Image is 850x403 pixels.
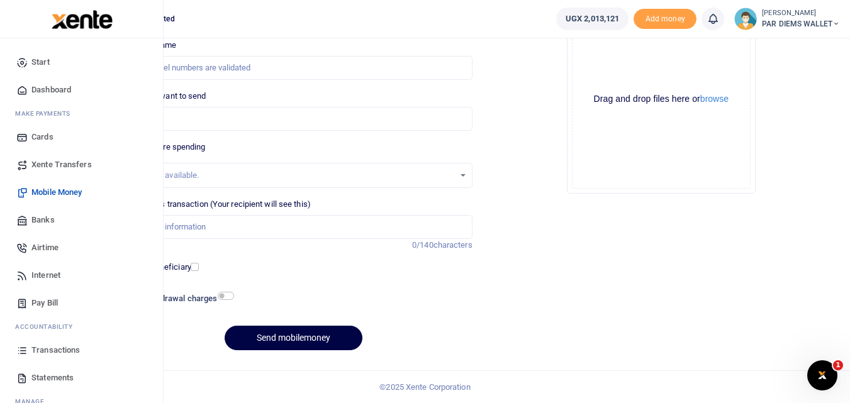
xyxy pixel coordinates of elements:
span: 1 [833,360,843,370]
div: File Uploader [567,5,756,194]
a: Pay Bill [10,289,153,317]
span: Internet [31,269,60,282]
a: Add money [634,13,696,23]
span: Add money [634,9,696,30]
img: logo-large [52,10,113,29]
a: Cards [10,123,153,151]
button: browse [700,94,729,103]
li: M [10,104,153,123]
img: profile-user [734,8,757,30]
span: Banks [31,214,55,226]
a: UGX 2,013,121 [556,8,629,30]
a: Transactions [10,336,153,364]
span: Start [31,56,50,69]
a: Airtime [10,234,153,262]
div: No options available. [124,169,454,182]
span: countability [25,322,72,331]
li: Ac [10,317,153,336]
input: UGX [115,107,472,131]
a: profile-user [PERSON_NAME] PAR DIEMS WALLET [734,8,840,30]
span: UGX 2,013,121 [566,13,619,25]
a: Xente Transfers [10,151,153,179]
span: PAR DIEMS WALLET [762,18,840,30]
h6: Include withdrawal charges [116,294,228,304]
span: Airtime [31,241,59,254]
a: Dashboard [10,76,153,104]
span: Statements [31,372,74,384]
input: Enter extra information [115,215,472,239]
button: Send mobilemoney [225,326,362,350]
a: Statements [10,364,153,392]
span: characters [433,240,473,250]
li: Toup your wallet [634,9,696,30]
small: [PERSON_NAME] [762,8,840,19]
label: Memo for this transaction (Your recipient will see this) [115,198,311,211]
span: Xente Transfers [31,158,92,171]
span: 0/140 [412,240,433,250]
span: Pay Bill [31,297,58,309]
a: Internet [10,262,153,289]
span: ake Payments [21,109,70,118]
a: logo-small logo-large logo-large [50,14,113,23]
a: Start [10,48,153,76]
span: Cards [31,131,53,143]
a: Banks [10,206,153,234]
li: Wallet ballance [551,8,634,30]
input: MTN & Airtel numbers are validated [115,56,472,80]
a: Mobile Money [10,179,153,206]
span: Mobile Money [31,186,82,199]
iframe: Intercom live chat [807,360,837,390]
div: Drag and drop files here or [573,93,750,105]
span: Dashboard [31,84,71,96]
span: Transactions [31,344,80,356]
